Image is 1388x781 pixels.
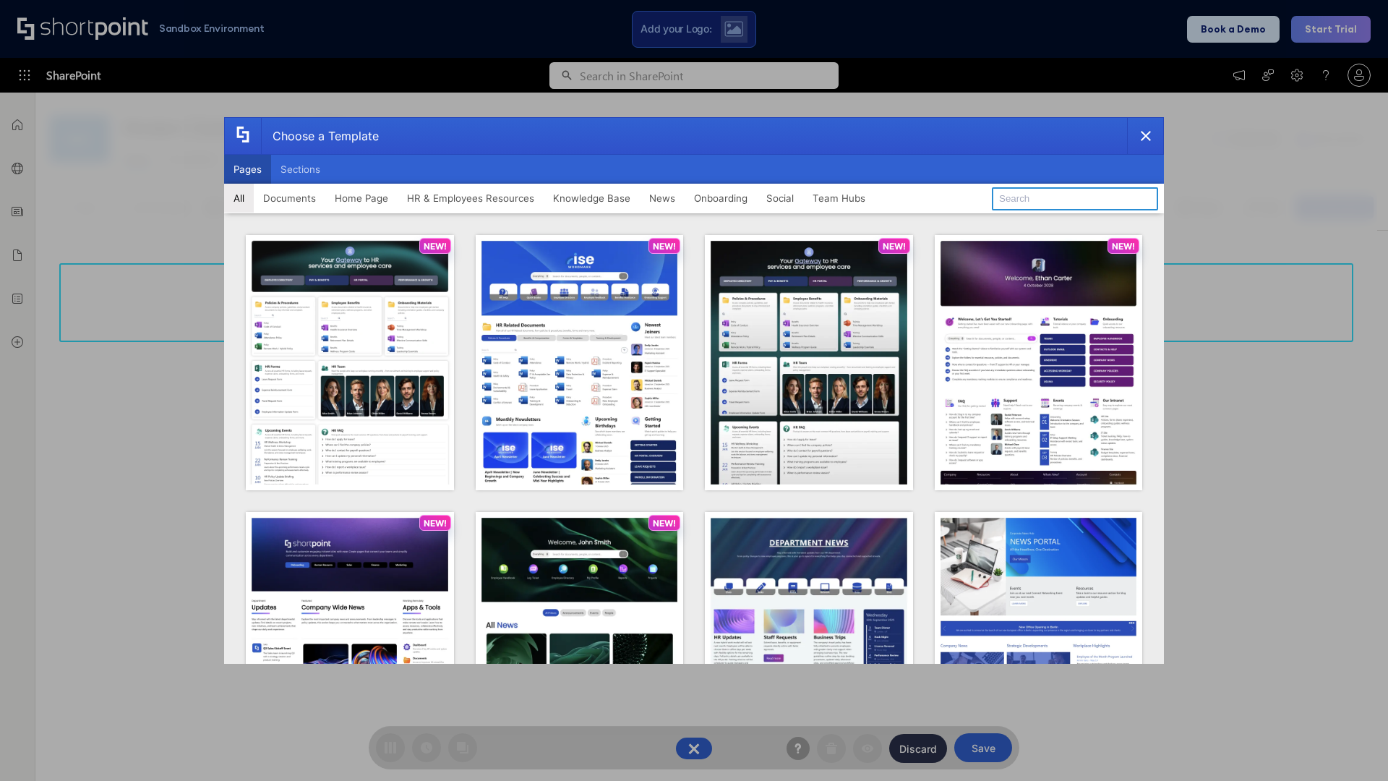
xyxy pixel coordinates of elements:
p: NEW! [653,241,676,252]
button: Pages [224,155,271,184]
p: NEW! [424,241,447,252]
div: Choose a Template [261,118,379,154]
button: Sections [271,155,330,184]
input: Search [992,187,1158,210]
button: News [640,184,685,213]
button: Knowledge Base [544,184,640,213]
p: NEW! [1112,241,1135,252]
button: Documents [254,184,325,213]
p: NEW! [653,518,676,529]
div: template selector [224,117,1164,664]
p: NEW! [424,518,447,529]
button: All [224,184,254,213]
button: Social [757,184,803,213]
button: Team Hubs [803,184,875,213]
button: Home Page [325,184,398,213]
button: Onboarding [685,184,757,213]
iframe: Chat Widget [1316,712,1388,781]
button: HR & Employees Resources [398,184,544,213]
p: NEW! [883,241,906,252]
